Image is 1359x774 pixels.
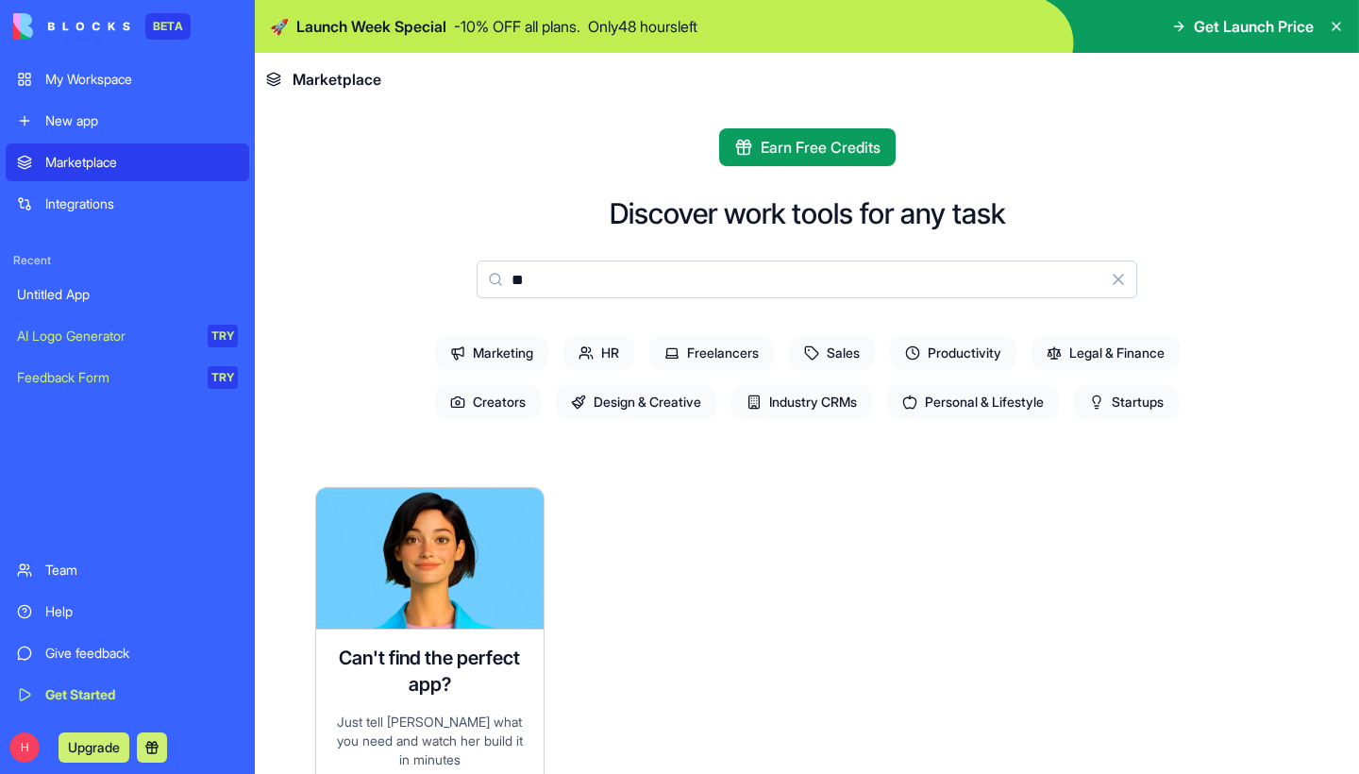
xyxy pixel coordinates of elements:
[45,70,238,89] div: My Workspace
[293,68,381,91] span: Marketplace
[6,676,249,714] a: Get Started
[435,385,541,419] span: Creators
[6,253,249,268] span: Recent
[6,102,249,140] a: New app
[789,336,875,370] span: Sales
[145,13,191,40] div: BETA
[6,317,249,355] a: AI Logo GeneratorTRY
[435,336,548,370] span: Marketing
[1194,15,1314,38] span: Get Launch Price
[208,325,238,347] div: TRY
[6,359,249,396] a: Feedback FormTRY
[59,737,129,756] a: Upgrade
[1074,385,1179,419] span: Startups
[1099,261,1137,298] button: Clear
[454,15,580,38] p: - 10 % OFF all plans.
[1032,336,1180,370] span: Legal & Finance
[45,153,238,172] div: Marketplace
[6,60,249,98] a: My Workspace
[890,336,1016,370] span: Productivity
[45,561,238,580] div: Team
[649,336,774,370] span: Freelancers
[331,645,528,698] h4: Can't find the perfect app?
[6,185,249,223] a: Integrations
[17,285,238,304] div: Untitled App
[6,593,249,631] a: Help
[6,276,249,313] a: Untitled App
[588,15,697,38] p: Only 48 hours left
[316,488,544,629] img: Ella AI assistant
[45,111,238,130] div: New app
[719,128,896,166] button: Earn Free Credits
[563,336,634,370] span: HR
[45,194,238,213] div: Integrations
[556,385,716,419] span: Design & Creative
[887,385,1059,419] span: Personal & Lifestyle
[6,143,249,181] a: Marketplace
[9,732,40,763] span: H
[45,602,238,621] div: Help
[45,644,238,663] div: Give feedback
[296,15,446,38] span: Launch Week Special
[45,685,238,704] div: Get Started
[270,15,289,38] span: 🚀
[17,327,194,345] div: AI Logo Generator
[17,368,194,387] div: Feedback Form
[13,13,191,40] a: BETA
[731,385,872,419] span: Industry CRMs
[331,713,528,769] div: Just tell [PERSON_NAME] what you need and watch her build it in minutes
[6,551,249,589] a: Team
[208,366,238,389] div: TRY
[761,136,881,159] span: Earn Free Credits
[59,732,129,763] button: Upgrade
[6,634,249,672] a: Give feedback
[13,13,130,40] img: logo
[610,196,1005,230] h2: Discover work tools for any task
